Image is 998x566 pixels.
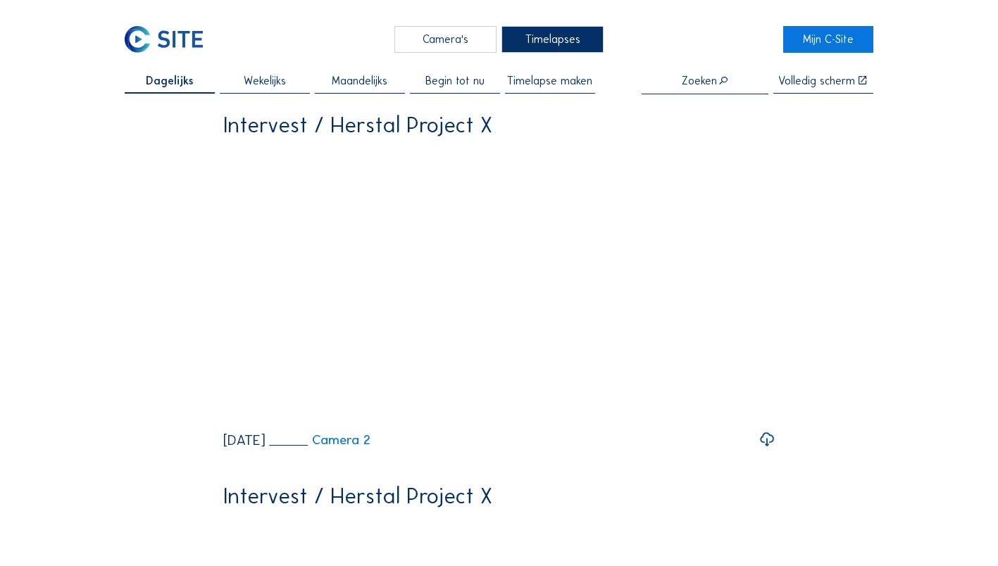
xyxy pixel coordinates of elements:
[125,26,215,52] a: C-SITE Logo
[223,433,266,447] div: [DATE]
[394,26,497,52] div: Camera's
[332,75,387,87] span: Maandelijks
[778,75,855,87] div: Volledig scherm
[223,485,492,507] div: Intervest / Herstal Project X
[269,434,370,447] a: Camera 2
[507,75,592,87] span: Timelapse maken
[425,75,485,87] span: Begin tot nu
[501,26,604,52] div: Timelapses
[223,146,775,422] video: Your browser does not support the video tag.
[223,114,492,136] div: Intervest / Herstal Project X
[125,26,203,52] img: C-SITE Logo
[783,26,873,52] a: Mijn C-Site
[146,75,194,87] span: Dagelijks
[244,75,286,87] span: Wekelijks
